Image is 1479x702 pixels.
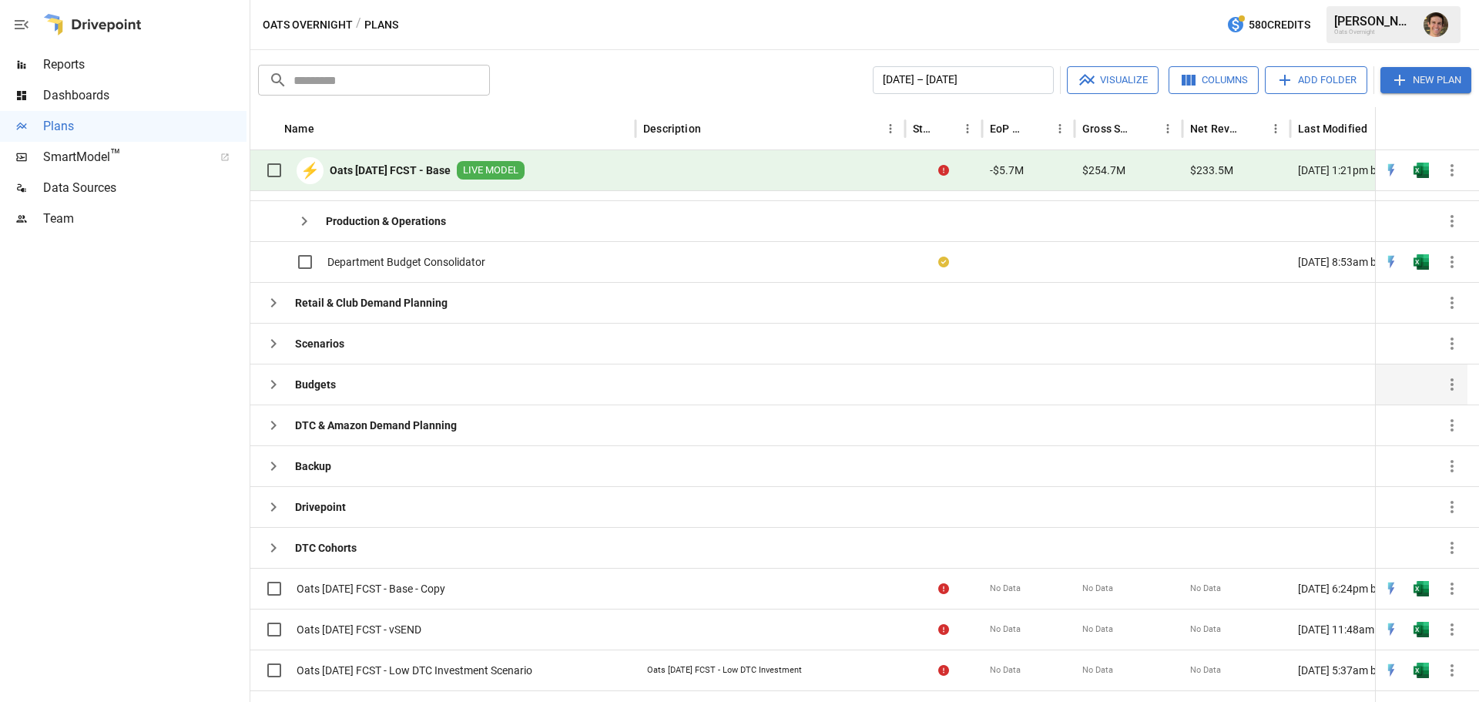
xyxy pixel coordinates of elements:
button: Description column menu [880,118,901,139]
span: No Data [1190,583,1221,595]
span: Dashboards [43,86,246,105]
div: Open in Quick Edit [1383,163,1399,178]
b: DTC Cohorts [295,540,357,556]
div: Error during sync. [938,663,949,678]
img: quick-edit-flash.b8aec18c.svg [1383,163,1399,178]
b: Drivepoint [295,499,346,515]
button: 580Credits [1220,11,1316,39]
span: No Data [1082,583,1113,595]
span: Department Budget Consolidator [327,254,485,270]
button: Visualize [1067,66,1159,94]
button: Status column menu [957,118,978,139]
img: excel-icon.76473adf.svg [1414,581,1429,596]
img: excel-icon.76473adf.svg [1414,663,1429,678]
button: Sort [1135,118,1157,139]
b: Production & Operations [326,213,446,229]
div: Open in Excel [1414,581,1429,596]
div: Open in Excel [1414,254,1429,270]
div: Name [284,123,314,135]
span: No Data [1082,623,1113,636]
div: Open in Quick Edit [1383,622,1399,637]
button: Sort [1028,118,1049,139]
button: Ryan Zayas [1414,3,1457,46]
span: No Data [1082,664,1113,677]
span: Oats [DATE] FCST - vSEND [297,622,421,637]
button: Sort [316,118,337,139]
div: EoP Cash [990,123,1026,135]
span: LIVE MODEL [457,163,525,178]
span: No Data [1190,664,1221,677]
button: Sort [1243,118,1265,139]
span: SmartModel [43,148,203,166]
img: Ryan Zayas [1424,12,1448,37]
div: Error during sync. [938,581,949,596]
div: [PERSON_NAME] [1334,14,1414,29]
button: Sort [1369,118,1390,139]
b: Scenarios [295,336,344,351]
span: 580 Credits [1249,15,1310,35]
button: EoP Cash column menu [1049,118,1071,139]
img: quick-edit-flash.b8aec18c.svg [1383,254,1399,270]
div: Open in Quick Edit [1383,663,1399,678]
b: Backup [295,458,331,474]
div: Your plan has changes in Excel that are not reflected in the Drivepoint Data Warehouse, select "S... [938,254,949,270]
div: Open in Quick Edit [1383,581,1399,596]
span: Data Sources [43,179,246,197]
span: No Data [1190,623,1221,636]
button: Add Folder [1265,66,1367,94]
div: Net Revenue [1190,123,1242,135]
div: Last Modified [1298,123,1367,135]
img: quick-edit-flash.b8aec18c.svg [1383,622,1399,637]
span: No Data [990,664,1021,677]
button: Net Revenue column menu [1265,118,1286,139]
b: Budgets [295,377,336,392]
div: Error during sync. [938,622,949,637]
b: Retail & Club Demand Planning [295,295,448,311]
span: Reports [43,55,246,74]
img: excel-icon.76473adf.svg [1414,622,1429,637]
button: Columns [1169,66,1259,94]
span: No Data [990,623,1021,636]
button: Gross Sales column menu [1157,118,1179,139]
button: New Plan [1380,67,1471,93]
img: excel-icon.76473adf.svg [1414,163,1429,178]
div: Open in Excel [1414,663,1429,678]
div: Open in Excel [1414,163,1429,178]
button: [DATE] – [DATE] [873,66,1054,94]
div: Oats [DATE] FCST - Low DTC Investment [647,664,802,677]
div: ⚡ [297,157,324,184]
button: Sort [1446,118,1467,139]
div: / [356,15,361,35]
span: ™ [110,146,121,165]
button: Sort [935,118,957,139]
span: No Data [990,583,1021,595]
span: Plans [43,117,246,136]
button: Oats Overnight [263,15,353,35]
span: Oats [DATE] FCST - Base - Copy [297,581,445,596]
div: Oats Overnight [1334,29,1414,35]
b: DTC & Amazon Demand Planning [295,418,457,433]
div: Status [913,123,934,135]
span: -$5.7M [990,163,1024,178]
span: $254.7M [1082,163,1125,178]
b: Oats [DATE] FCST - Base [330,163,451,178]
div: Description [643,123,701,135]
div: Open in Excel [1414,622,1429,637]
span: $233.5M [1190,163,1233,178]
img: excel-icon.76473adf.svg [1414,254,1429,270]
button: Sort [703,118,724,139]
div: Gross Sales [1082,123,1134,135]
span: Team [43,210,246,228]
div: Open in Quick Edit [1383,254,1399,270]
div: Error during sync. [938,163,949,178]
img: quick-edit-flash.b8aec18c.svg [1383,663,1399,678]
img: quick-edit-flash.b8aec18c.svg [1383,581,1399,596]
span: Oats [DATE] FCST - Low DTC Investment Scenario [297,663,532,678]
